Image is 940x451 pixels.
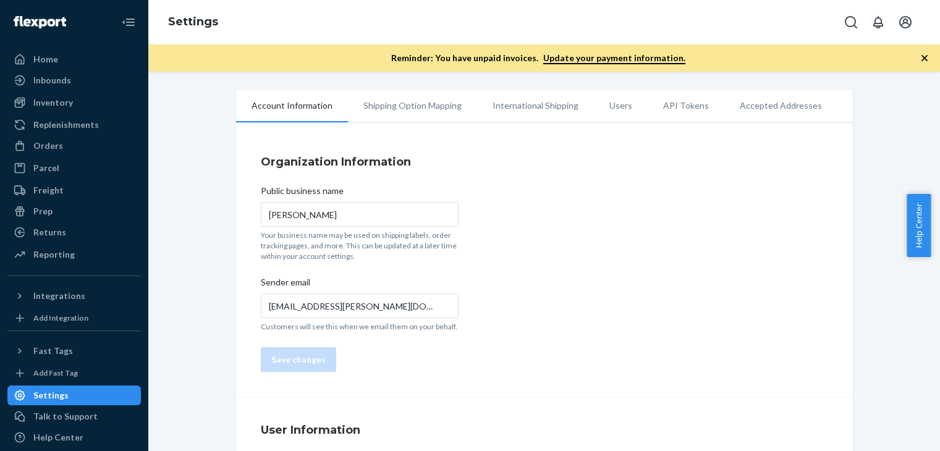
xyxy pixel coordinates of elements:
a: Returns [7,222,141,242]
div: Integrations [33,290,85,302]
div: Orders [33,140,63,152]
a: Parcel [7,158,141,178]
div: Help Center [33,431,83,444]
li: Account Information [236,90,348,122]
li: API Tokens [648,90,724,121]
span: Public business name [261,185,344,202]
button: Open Search Box [839,10,863,35]
div: Reporting [33,248,75,261]
h4: User Information [261,422,828,438]
div: Parcel [33,162,59,174]
div: Talk to Support [33,410,98,423]
a: Home [7,49,141,69]
button: Talk to Support [7,407,141,426]
a: Add Fast Tag [7,366,141,381]
button: Save changes [261,347,336,372]
a: Prep [7,201,141,221]
input: Sender email [261,293,459,318]
button: Integrations [7,286,141,306]
p: Customers will see this when we email them on your behalf. [261,321,459,332]
button: Close Navigation [116,10,141,35]
div: Fast Tags [33,345,73,357]
div: Inventory [33,96,73,109]
a: Inventory [7,93,141,112]
p: Reminder: You have unpaid invoices. [391,52,685,64]
img: Flexport logo [14,16,66,28]
div: Settings [33,389,69,402]
p: Your business name may be used on shipping labels, order tracking pages, and more. This can be up... [261,230,459,261]
div: Add Integration [33,313,88,323]
a: Add Integration [7,311,141,326]
div: Add Fast Tag [33,368,78,378]
span: Sender email [261,276,310,293]
li: International Shipping [477,90,594,121]
li: Shipping Option Mapping [348,90,477,121]
div: Replenishments [33,119,99,131]
ol: breadcrumbs [158,4,228,40]
a: Settings [168,15,218,28]
button: Open account menu [893,10,918,35]
button: Fast Tags [7,341,141,361]
div: Inbounds [33,74,71,86]
div: Freight [33,184,64,196]
a: Settings [7,386,141,405]
li: Accepted Addresses [724,90,837,121]
div: Prep [33,205,53,217]
button: Help Center [907,194,931,257]
a: Help Center [7,428,141,447]
input: Public business name [261,202,459,227]
a: Replenishments [7,115,141,135]
a: Update your payment information. [543,53,685,64]
div: Returns [33,226,66,238]
a: Inbounds [7,70,141,90]
div: Home [33,53,58,65]
a: Orders [7,136,141,156]
h4: Organization Information [261,154,828,170]
li: Users [594,90,648,121]
a: Reporting [7,245,141,264]
a: Freight [7,180,141,200]
button: Open notifications [866,10,891,35]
